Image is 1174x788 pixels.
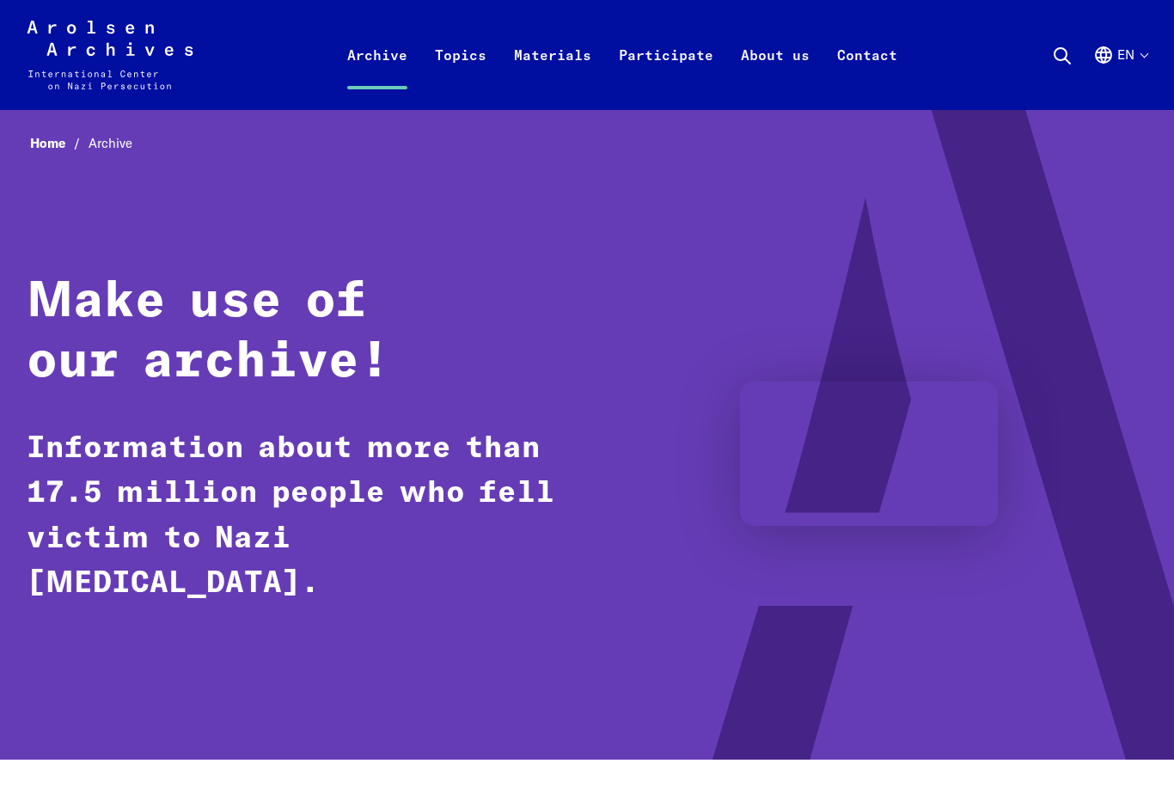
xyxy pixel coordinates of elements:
a: Home [30,135,89,151]
span: Archive [89,135,132,151]
p: Information about more than 17.5 million people who fell victim to Nazi [MEDICAL_DATA]. [27,427,557,608]
a: Archive [333,41,421,110]
a: Contact [823,41,911,110]
a: Materials [500,41,605,110]
a: Participate [605,41,727,110]
nav: Breadcrumb [27,131,1146,156]
a: Topics [421,41,500,110]
a: About us [727,41,823,110]
button: English, language selection [1093,45,1147,107]
nav: Primary [333,21,911,89]
h1: Make use of our archive! [27,272,557,393]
